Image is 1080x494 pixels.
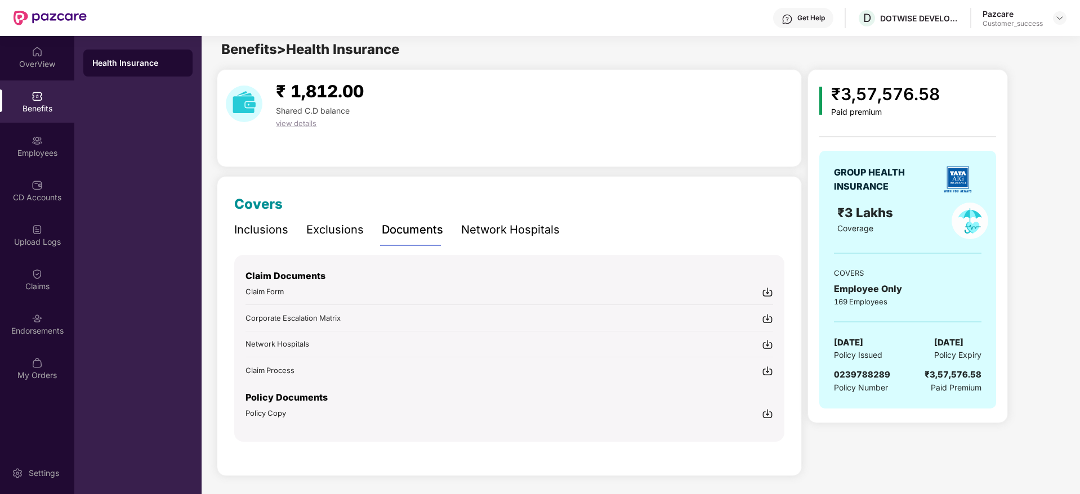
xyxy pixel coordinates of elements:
img: svg+xml;base64,PHN2ZyBpZD0iU2V0dGluZy0yMHgyMCIgeG1sbnM9Imh0dHA6Ly93d3cudzMub3JnLzIwMDAvc3ZnIiB3aW... [12,468,23,479]
span: [DATE] [834,336,863,349]
img: svg+xml;base64,PHN2ZyBpZD0iRG93bmxvYWQtMjR4MjQiIHhtbG5zPSJodHRwOi8vd3d3LnczLm9yZy8yMDAwL3N2ZyIgd2... [762,339,773,350]
div: Network Hospitals [461,221,560,239]
div: Paid premium [831,107,940,117]
img: icon [819,87,822,115]
span: Corporate Escalation Matrix [246,313,341,322]
img: svg+xml;base64,PHN2ZyBpZD0iSGVscC0zMngzMiIgeG1sbnM9Imh0dHA6Ly93d3cudzMub3JnLzIwMDAvc3ZnIiB3aWR0aD... [782,14,793,25]
div: GROUP HEALTH INSURANCE [834,165,932,194]
span: D [863,11,871,25]
img: svg+xml;base64,PHN2ZyBpZD0iRG93bmxvYWQtMjR4MjQiIHhtbG5zPSJodHRwOi8vd3d3LnczLm9yZy8yMDAwL3N2ZyIgd2... [762,286,773,298]
img: svg+xml;base64,PHN2ZyBpZD0iSG9tZSIgeG1sbnM9Imh0dHA6Ly93d3cudzMub3JnLzIwMDAvc3ZnIiB3aWR0aD0iMjAiIG... [32,46,43,57]
div: Settings [25,468,63,479]
span: Network Hospitals [246,339,309,348]
img: svg+xml;base64,PHN2ZyBpZD0iRG93bmxvYWQtMjR4MjQiIHhtbG5zPSJodHRwOi8vd3d3LnczLm9yZy8yMDAwL3N2ZyIgd2... [762,365,773,376]
span: Paid Premium [931,381,981,394]
img: download [226,86,262,122]
span: Policy Copy [246,408,286,417]
span: ₹ 1,812.00 [276,81,364,101]
img: svg+xml;base64,PHN2ZyBpZD0iTXlfT3JkZXJzIiBkYXRhLW5hbWU9Ik15IE9yZGVycyIgeG1sbnM9Imh0dHA6Ly93d3cudz... [32,357,43,369]
img: svg+xml;base64,PHN2ZyBpZD0iRG93bmxvYWQtMjR4MjQiIHhtbG5zPSJodHRwOi8vd3d3LnczLm9yZy8yMDAwL3N2ZyIgd2... [762,313,773,324]
span: 0239788289 [834,369,890,380]
span: Coverage [837,223,873,233]
img: svg+xml;base64,PHN2ZyBpZD0iRG93bmxvYWQtMjR4MjQiIHhtbG5zPSJodHRwOi8vd3d3LnczLm9yZy8yMDAwL3N2ZyIgd2... [762,408,773,419]
img: svg+xml;base64,PHN2ZyBpZD0iQ0RfQWNjb3VudHMiIGRhdGEtbmFtZT0iQ0QgQWNjb3VudHMiIHhtbG5zPSJodHRwOi8vd3... [32,179,43,191]
div: COVERS [834,267,981,279]
span: Covers [234,196,283,212]
span: Benefits > Health Insurance [221,41,399,57]
span: Shared C.D balance [276,106,350,115]
span: view details [276,119,316,128]
div: ₹3,57,576.58 [925,368,981,381]
img: svg+xml;base64,PHN2ZyBpZD0iVXBsb2FkX0xvZ3MiIGRhdGEtbmFtZT0iVXBsb2FkIExvZ3MiIHhtbG5zPSJodHRwOi8vd3... [32,224,43,235]
div: ₹3,57,576.58 [831,81,940,107]
div: 169 Employees [834,296,981,307]
span: Policy Expiry [934,349,981,361]
img: svg+xml;base64,PHN2ZyBpZD0iRW5kb3JzZW1lbnRzIiB4bWxucz0iaHR0cDovL3d3dy53My5vcmcvMjAwMC9zdmciIHdpZH... [32,313,43,324]
span: Policy Number [834,383,888,392]
div: Pazcare [983,8,1043,19]
img: policyIcon [952,203,988,239]
img: svg+xml;base64,PHN2ZyBpZD0iQ2xhaW0iIHhtbG5zPSJodHRwOi8vd3d3LnczLm9yZy8yMDAwL3N2ZyIgd2lkdGg9IjIwIi... [32,268,43,280]
span: Claim Process [246,366,294,375]
div: Customer_success [983,19,1043,28]
span: Policy Issued [834,349,882,361]
div: DOTWISE DEVELOPMENT AND CREATIVE PRIVATE LIMITED [880,13,959,24]
div: Documents [382,221,443,239]
span: [DATE] [934,336,963,349]
img: insurerLogo [938,160,978,199]
span: ₹3 Lakhs [837,205,896,220]
p: Policy Documents [246,390,773,405]
div: Employee Only [834,282,981,296]
span: Claim Form [246,287,284,296]
img: svg+xml;base64,PHN2ZyBpZD0iQmVuZWZpdHMiIHhtbG5zPSJodHRwOi8vd3d3LnczLm9yZy8yMDAwL3N2ZyIgd2lkdGg9Ij... [32,91,43,102]
img: svg+xml;base64,PHN2ZyBpZD0iRHJvcGRvd24tMzJ4MzIiIHhtbG5zPSJodHRwOi8vd3d3LnczLm9yZy8yMDAwL3N2ZyIgd2... [1055,14,1064,23]
img: New Pazcare Logo [14,11,87,25]
div: Get Help [797,14,825,23]
p: Claim Documents [246,269,773,283]
div: Health Insurance [92,57,184,69]
div: Exclusions [306,221,364,239]
img: svg+xml;base64,PHN2ZyBpZD0iRW1wbG95ZWVzIiB4bWxucz0iaHR0cDovL3d3dy53My5vcmcvMjAwMC9zdmciIHdpZHRoPS... [32,135,43,146]
div: Inclusions [234,221,288,239]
